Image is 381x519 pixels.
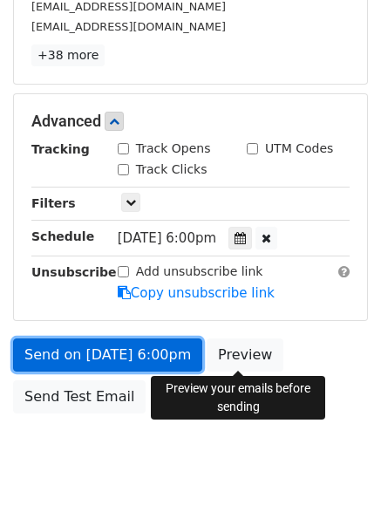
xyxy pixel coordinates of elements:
[265,140,333,158] label: UTM Codes
[294,435,381,519] iframe: Chat Widget
[31,229,94,243] strong: Schedule
[31,44,105,66] a: +38 more
[136,160,208,179] label: Track Clicks
[31,20,226,33] small: [EMAIL_ADDRESS][DOMAIN_NAME]
[13,338,202,372] a: Send on [DATE] 6:00pm
[118,285,275,301] a: Copy unsubscribe link
[118,230,216,246] span: [DATE] 6:00pm
[13,380,146,413] a: Send Test Email
[31,112,350,131] h5: Advanced
[31,265,117,279] strong: Unsubscribe
[31,196,76,210] strong: Filters
[136,140,211,158] label: Track Opens
[31,142,90,156] strong: Tracking
[136,263,263,281] label: Add unsubscribe link
[207,338,283,372] a: Preview
[151,376,325,420] div: Preview your emails before sending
